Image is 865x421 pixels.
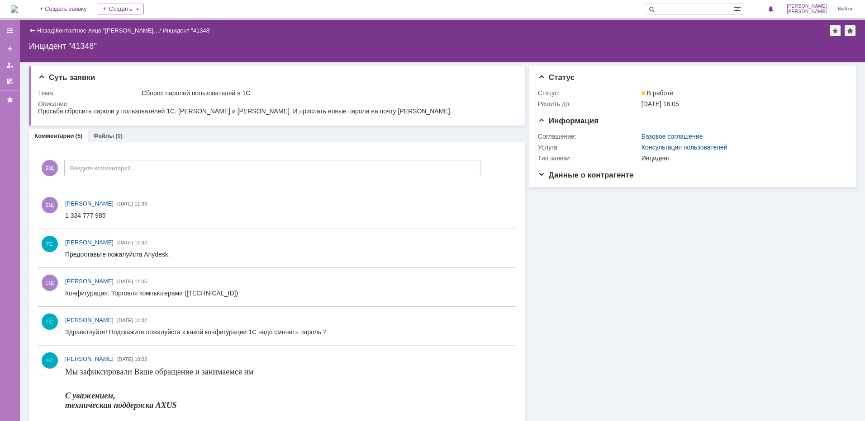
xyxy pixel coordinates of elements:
[135,279,147,284] span: 11:05
[538,144,640,151] div: Услуга:
[65,277,114,286] a: [PERSON_NAME]
[135,201,147,206] span: 11:33
[65,278,114,285] span: [PERSON_NAME]
[38,100,513,108] div: Описание:
[135,356,147,362] span: 10:02
[93,132,114,139] a: Файлы
[3,74,17,89] a: Мои согласования
[135,240,147,245] span: 11:32
[830,25,841,36] div: Добавить в избранное
[65,355,114,364] a: [PERSON_NAME]
[642,133,703,140] a: Базовое соглашение
[11,5,18,13] a: Перейти на домашнюю страницу
[142,89,511,97] div: Сборос паролей пользователей в 1С
[642,100,679,108] span: [DATE] 16:05
[117,240,133,245] span: [DATE]
[65,199,114,208] a: [PERSON_NAME]
[135,318,147,323] span: 11:02
[538,73,575,82] span: Статус
[538,171,634,179] span: Данные о контрагенте
[76,132,83,139] div: (5)
[642,89,673,97] span: В работе
[734,4,743,13] span: Расширенный поиск
[787,9,827,14] span: [PERSON_NAME]
[538,154,640,162] div: Тип заявки:
[65,317,114,323] span: [PERSON_NAME]
[3,42,17,56] a: Создать заявку
[65,239,114,246] span: [PERSON_NAME]
[538,133,640,140] div: Соглашение:
[538,117,599,125] span: Информация
[34,132,74,139] a: Комментарии
[38,73,95,82] span: Суть заявки
[38,89,140,97] div: Тема:
[65,238,114,247] a: [PERSON_NAME]
[845,25,855,36] div: Сделать домашней страницей
[117,279,133,284] span: [DATE]
[65,356,114,362] span: [PERSON_NAME]
[538,89,640,97] div: Статус:
[56,27,160,34] a: Контактное лицо "[PERSON_NAME]…
[11,5,18,13] img: logo
[3,58,17,72] a: Мои заявки
[162,27,211,34] div: Инцидент "41348"
[37,27,54,34] a: Назад
[787,4,827,9] span: [PERSON_NAME]
[642,154,842,162] div: Инцидент
[65,200,114,207] span: [PERSON_NAME]
[54,27,55,33] div: |
[115,132,123,139] div: (0)
[56,27,163,34] div: /
[42,160,58,176] span: ЕЩ
[117,356,133,362] span: [DATE]
[29,42,856,51] div: Инцидент "41348"
[117,201,133,206] span: [DATE]
[65,316,114,325] a: [PERSON_NAME]
[538,100,640,108] div: Решить до:
[98,4,144,14] div: Создать
[117,318,133,323] span: [DATE]
[642,144,727,151] a: Консультация пользователей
